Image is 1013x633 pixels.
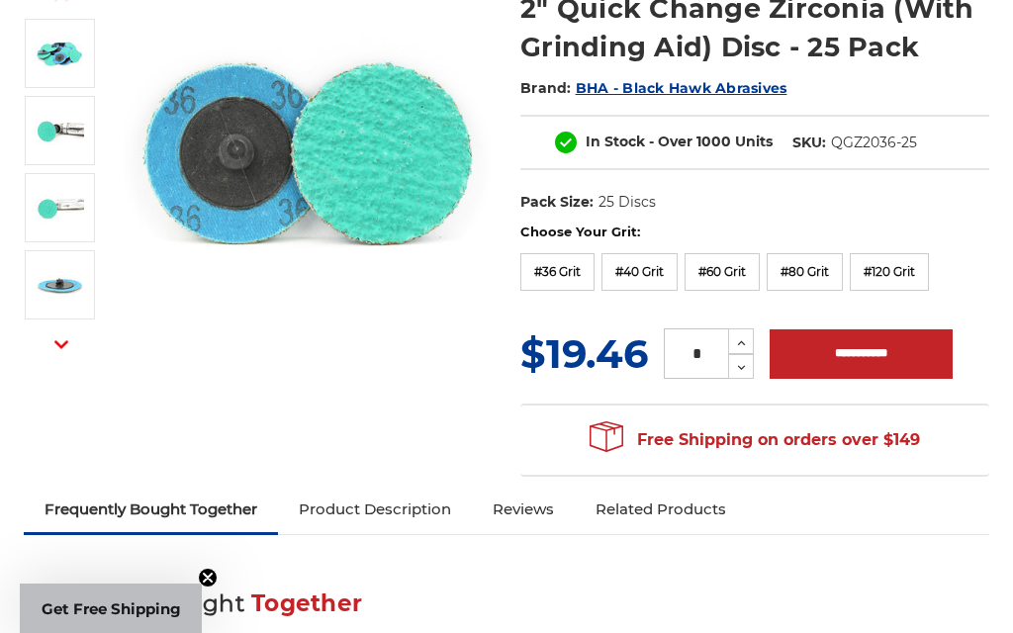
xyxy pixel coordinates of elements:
button: Next [38,323,85,366]
img: 2 inch zirconia plus grinding aid quick change disc [35,29,84,78]
label: Choose Your Grit: [520,223,989,242]
button: Close teaser [198,568,218,588]
dd: 25 Discs [599,192,656,213]
img: roloc type r attachment [35,260,84,310]
span: - Over [649,133,692,150]
img: green sanding disc on Air Grinder Tools [35,183,84,232]
a: Related Products [575,488,747,531]
dt: Pack Size: [520,192,594,213]
div: Get Free ShippingClose teaser [20,584,202,633]
a: Frequently Bought Together [24,488,278,531]
span: In Stock [586,133,645,150]
a: Reviews [472,488,575,531]
dt: SKU: [792,133,826,153]
span: Together [251,589,362,617]
span: Free Shipping on orders over $149 [590,420,920,460]
span: Brand: [520,79,572,97]
span: Get Free Shipping [42,599,181,618]
a: BHA - Black Hawk Abrasives [576,79,787,97]
span: 1000 [696,133,731,150]
img: 2" Quick Change Zirconia (With Grinding Aid) Disc - 25 Pack [35,106,84,155]
span: Units [735,133,773,150]
a: Product Description [278,488,472,531]
dd: QGZ2036-25 [831,133,917,153]
span: $19.46 [520,329,648,378]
